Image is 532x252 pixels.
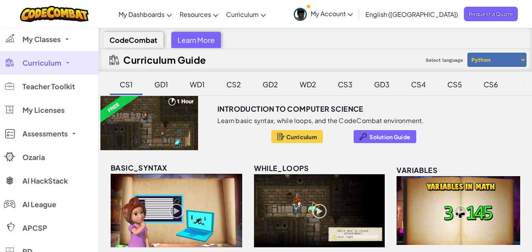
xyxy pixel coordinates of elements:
[290,2,357,26] a: My Account
[119,10,165,18] span: My Dashboards
[286,134,317,140] span: Curriculum
[254,164,309,173] span: while_loops
[22,107,65,114] span: My Licenses
[219,75,249,94] div: CS2
[255,75,286,94] div: GD2
[123,54,206,65] h2: Curriculum Guide
[111,163,167,172] span: basic_syntax
[103,32,163,48] div: CodeCombat
[403,75,434,94] div: CS4
[111,174,242,247] img: basic_syntax_unlocked.png
[217,103,363,115] h3: Introduction to Computer Science
[423,54,466,66] span: Select language
[311,9,353,18] span: My Account
[397,166,437,175] span: variables
[22,83,75,90] span: Teacher Toolkit
[115,4,176,25] a: My Dashboards
[22,154,45,161] span: Ozaria
[439,75,470,94] div: CS5
[146,75,176,94] div: GD1
[176,4,222,25] a: Resources
[292,75,324,94] div: WD2
[109,55,119,65] img: IconCurriculumGuide.svg
[361,4,462,25] a: English ([GEOGRAPHIC_DATA])
[182,75,213,94] div: WD1
[22,201,56,208] span: AI League
[22,59,61,66] span: Curriculum
[354,130,416,143] button: Solution Guide
[271,130,323,143] button: Curriculum
[476,75,506,94] div: CS6
[112,75,141,94] div: CS1
[22,36,61,43] span: My Classes
[180,10,211,18] span: Resources
[365,10,458,18] span: English ([GEOGRAPHIC_DATA])
[294,8,307,21] img: avatar
[254,174,385,247] img: while_loops_unlocked.png
[217,117,424,125] p: Learn basic syntax, while loops, and the CodeCombat environment.
[330,75,360,94] div: CS3
[397,176,520,245] img: variables_unlocked.png
[22,177,68,184] span: AI HackStack
[20,6,89,22] img: CodeCombat logo
[366,75,397,94] div: GD3
[464,7,518,21] a: Request a Quote
[171,32,221,48] div: Learn More
[22,130,68,137] span: Assessments
[226,10,259,18] span: Curriculum
[369,134,410,140] span: Solution Guide
[222,4,270,25] a: Curriculum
